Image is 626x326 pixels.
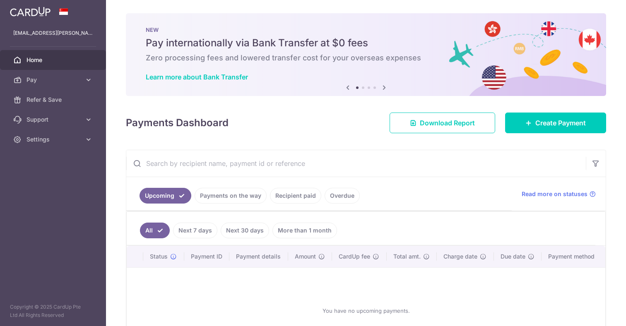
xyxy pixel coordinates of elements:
[140,188,191,204] a: Upcoming
[146,53,586,63] h6: Zero processing fees and lowered transfer cost for your overseas expenses
[522,190,587,198] span: Read more on statuses
[535,118,586,128] span: Create Payment
[26,56,81,64] span: Home
[272,223,337,238] a: More than 1 month
[501,252,525,261] span: Due date
[542,246,605,267] th: Payment method
[393,252,421,261] span: Total amt.
[420,118,475,128] span: Download Report
[195,188,267,204] a: Payments on the way
[140,223,170,238] a: All
[26,135,81,144] span: Settings
[443,252,477,261] span: Charge date
[184,246,229,267] th: Payment ID
[221,223,269,238] a: Next 30 days
[26,115,81,124] span: Support
[126,13,606,96] img: Bank transfer banner
[126,115,229,130] h4: Payments Dashboard
[390,113,495,133] a: Download Report
[150,252,168,261] span: Status
[146,73,248,81] a: Learn more about Bank Transfer
[339,252,370,261] span: CardUp fee
[13,29,93,37] p: [EMAIL_ADDRESS][PERSON_NAME][DOMAIN_NAME]
[295,252,316,261] span: Amount
[26,76,81,84] span: Pay
[146,26,586,33] p: NEW
[126,150,586,177] input: Search by recipient name, payment id or reference
[229,246,288,267] th: Payment details
[505,113,606,133] a: Create Payment
[522,190,596,198] a: Read more on statuses
[270,188,321,204] a: Recipient paid
[146,36,586,50] h5: Pay internationally via Bank Transfer at $0 fees
[26,96,81,104] span: Refer & Save
[10,7,51,17] img: CardUp
[173,223,217,238] a: Next 7 days
[325,188,360,204] a: Overdue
